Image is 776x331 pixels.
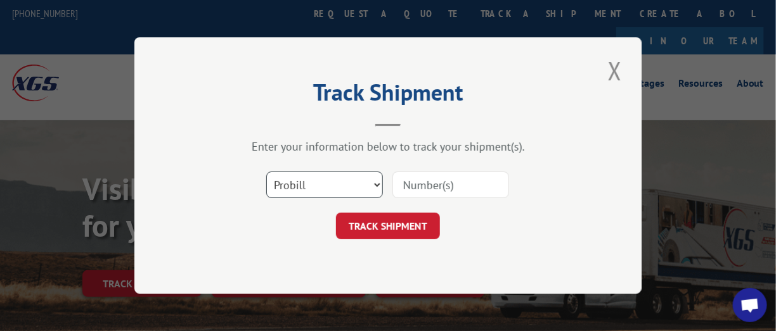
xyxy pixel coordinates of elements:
a: Open chat [733,288,767,322]
input: Number(s) [392,172,509,198]
h2: Track Shipment [198,84,578,108]
button: Close modal [604,53,626,88]
button: TRACK SHIPMENT [336,213,440,239]
div: Enter your information below to track your shipment(s). [198,139,578,154]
